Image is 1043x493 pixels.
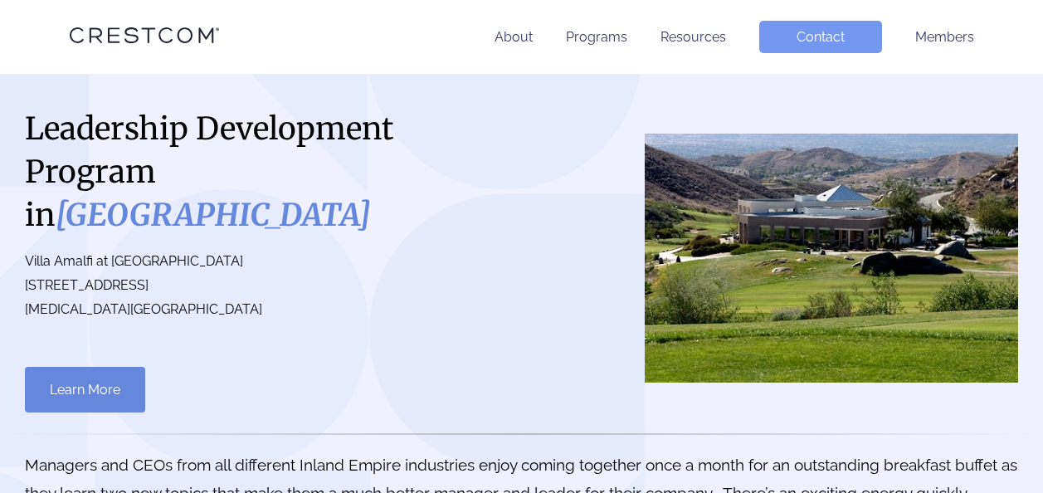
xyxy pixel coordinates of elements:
a: About [495,29,533,45]
img: Riverside County North [645,134,1018,383]
a: Learn More [25,367,145,412]
a: Contact [759,21,882,53]
i: [GEOGRAPHIC_DATA] [56,196,371,234]
a: Resources [660,29,726,45]
h1: Leadership Development Program in [25,107,505,237]
a: Members [915,29,974,45]
p: Villa Amalfi at [GEOGRAPHIC_DATA] [STREET_ADDRESS] [MEDICAL_DATA][GEOGRAPHIC_DATA] [25,250,505,321]
a: Programs [566,29,627,45]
